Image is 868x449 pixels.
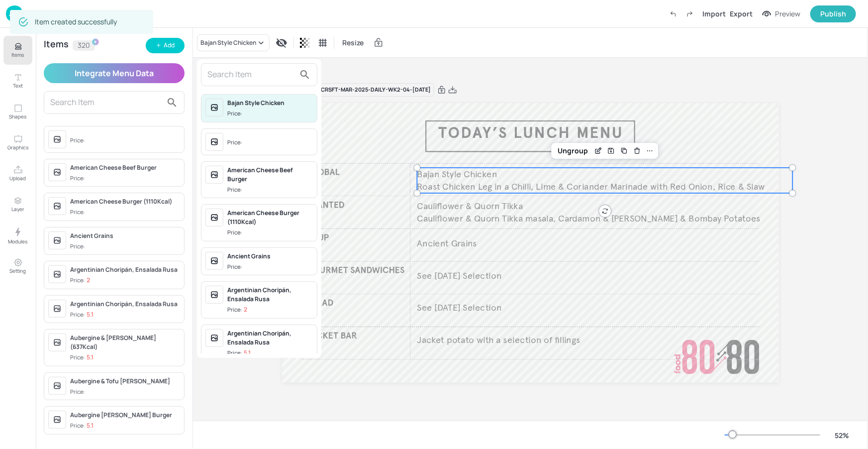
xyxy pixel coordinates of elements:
[227,99,313,108] div: Bajan Style Chicken
[227,166,313,184] div: American Cheese Beef Burger
[227,286,313,304] div: Argentinian Choripán, Ensalada Rusa
[227,209,313,226] div: American Cheese Burger (1110Kcal)
[227,110,244,118] div: Price:
[227,263,244,271] div: Price:
[227,306,247,314] div: Price:
[244,349,251,356] p: 5.1
[35,13,117,31] div: Item created successfully
[227,186,244,194] div: Price:
[227,349,251,357] div: Price:
[227,252,313,261] div: Ancient Grains
[227,329,313,347] div: Argentinian Choripán, Ensalada Rusa
[227,228,244,237] div: Price:
[244,306,247,313] p: 2
[227,138,244,147] div: Price:
[207,67,295,83] input: Search Item
[295,65,315,85] button: search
